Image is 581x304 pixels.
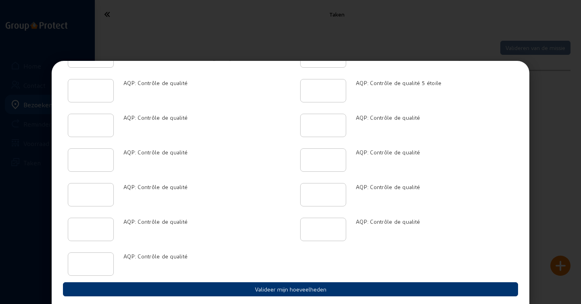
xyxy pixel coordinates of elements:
span: AQP: Contrôle de qualité 5 étoile [356,79,441,86]
span: AQP: Contrôle de qualité [356,149,420,156]
span: AQP: Contrôle de qualité [356,114,420,121]
span: AQP: Contrôle de qualité [123,79,188,86]
span: AQP: Contrôle de qualité [123,183,188,190]
span: AQP: Contrôle de qualité [356,183,420,190]
span: AQP: Contrôle de qualité [123,149,188,156]
span: AQP: Contrôle de qualité [123,114,188,121]
button: Valideer mijn hoeveelheden [63,282,518,296]
span: AQP: Contrôle de qualité [356,218,420,225]
span: AQP: Contrôle de qualité [123,218,188,225]
span: AQP: Contrôle de qualité [123,253,188,260]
